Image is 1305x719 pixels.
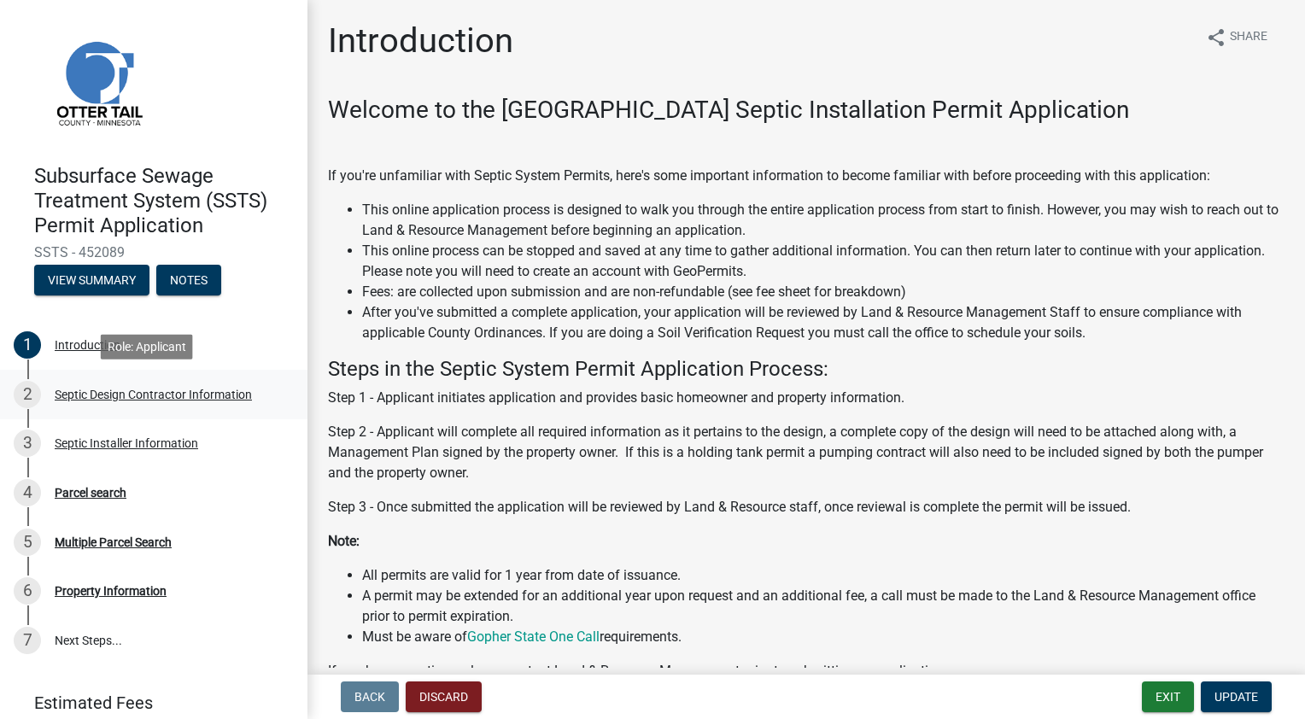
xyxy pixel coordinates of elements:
[328,20,513,61] h1: Introduction
[14,331,41,359] div: 1
[156,275,221,289] wm-modal-confirm: Notes
[328,388,1285,408] p: Step 1 - Applicant initiates application and provides basic homeowner and property information.
[55,389,252,400] div: Septic Design Contractor Information
[328,357,1285,382] h4: Steps in the Septic System Permit Application Process:
[1230,27,1267,48] span: Share
[34,164,294,237] h4: Subsurface Sewage Treatment System (SSTS) Permit Application
[362,565,1285,586] li: All permits are valid for 1 year from date of issuance.
[1142,681,1194,712] button: Exit
[55,536,172,548] div: Multiple Parcel Search
[406,681,482,712] button: Discard
[1214,690,1258,704] span: Update
[14,479,41,506] div: 4
[328,96,1285,125] h3: Welcome to the [GEOGRAPHIC_DATA] Septic Installation Permit Application
[362,627,1285,647] li: Must be aware of requirements.
[101,334,193,359] div: Role: Applicant
[14,627,41,654] div: 7
[55,339,120,351] div: Introduction
[362,302,1285,343] li: After you've submitted a complete application, your application will be reviewed by Land & Resour...
[328,661,1285,681] p: If you have questions, please contact Land & Resource Management prior to submitting an application.
[55,487,126,499] div: Parcel search
[328,166,1285,186] p: If you're unfamiliar with Septic System Permits, here's some important information to become fami...
[55,585,167,597] div: Property Information
[341,681,399,712] button: Back
[467,628,600,645] a: Gopher State One Call
[362,241,1285,282] li: This online process can be stopped and saved at any time to gather additional information. You ca...
[156,265,221,295] button: Notes
[1192,20,1281,54] button: shareShare
[328,533,360,549] strong: Note:
[34,275,149,289] wm-modal-confirm: Summary
[328,497,1285,517] p: Step 3 - Once submitted the application will be reviewed by Land & Resource staff, once reviewal ...
[362,200,1285,241] li: This online application process is designed to walk you through the entire application process fr...
[55,437,198,449] div: Septic Installer Information
[34,265,149,295] button: View Summary
[354,690,385,704] span: Back
[362,586,1285,627] li: A permit may be extended for an additional year upon request and an additional fee, a call must b...
[328,422,1285,483] p: Step 2 - Applicant will complete all required information as it pertains to the design, a complet...
[34,244,273,260] span: SSTS - 452089
[1206,27,1226,48] i: share
[14,381,41,408] div: 2
[14,430,41,457] div: 3
[1201,681,1272,712] button: Update
[14,529,41,556] div: 5
[34,18,162,146] img: Otter Tail County, Minnesota
[14,577,41,605] div: 6
[362,282,1285,302] li: Fees: are collected upon submission and are non-refundable (see fee sheet for breakdown)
